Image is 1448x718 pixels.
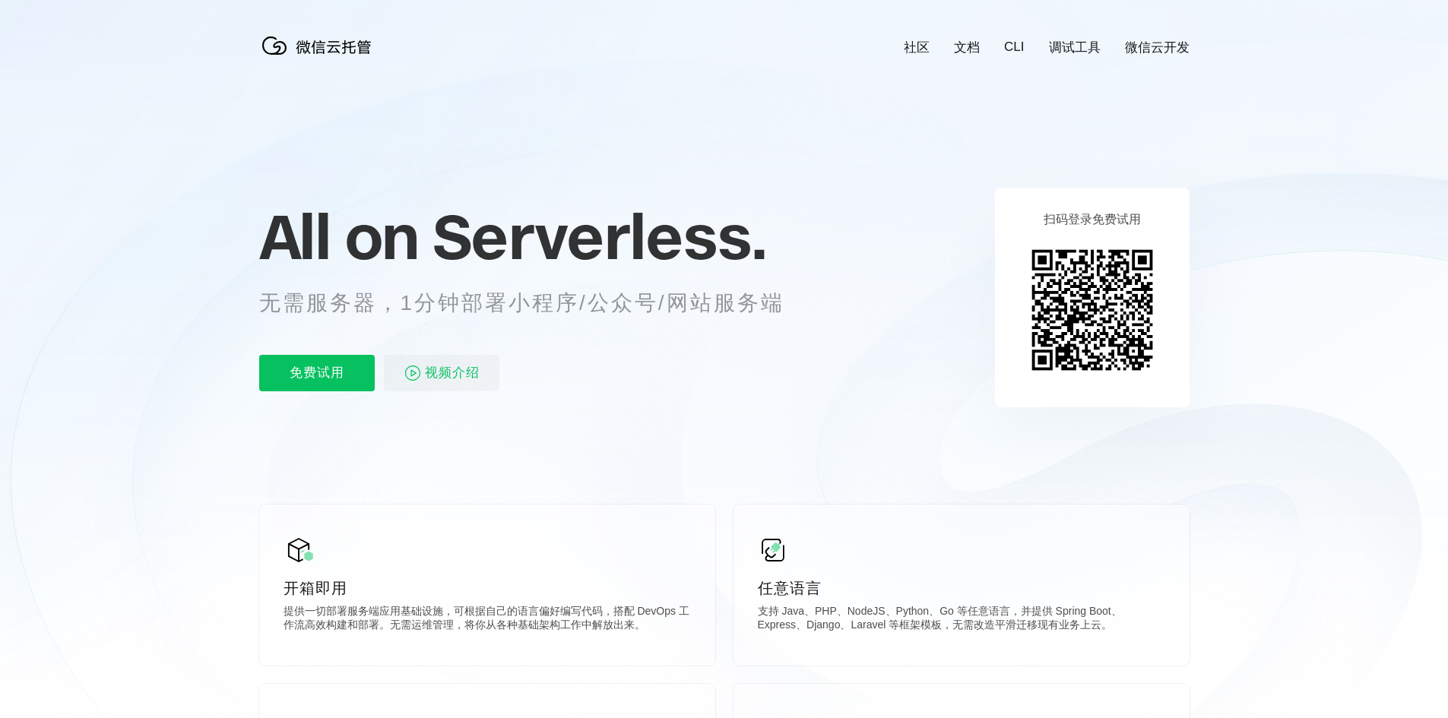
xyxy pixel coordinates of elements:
[432,198,766,274] span: Serverless.
[758,605,1165,635] p: 支持 Java、PHP、NodeJS、Python、Go 等任意语言，并提供 Spring Boot、Express、Django、Laravel 等框架模板，无需改造平滑迁移现有业务上云。
[758,577,1165,599] p: 任意语言
[284,605,691,635] p: 提供一切部署服务端应用基础设施，可根据自己的语言偏好编写代码，搭配 DevOps 工作流高效构建和部署。无需运维管理，将你从各种基础架构工作中解放出来。
[1049,39,1101,56] a: 调试工具
[259,198,418,274] span: All on
[259,355,375,391] p: 免费试用
[259,30,381,61] img: 微信云托管
[425,355,480,391] span: 视频介绍
[259,50,381,63] a: 微信云托管
[404,364,422,382] img: video_play.svg
[904,39,930,56] a: 社区
[1044,212,1141,228] p: 扫码登录免费试用
[1004,40,1024,55] a: CLI
[284,577,691,599] p: 开箱即用
[954,39,980,56] a: 文档
[259,288,813,318] p: 无需服务器，1分钟部署小程序/公众号/网站服务端
[1125,39,1190,56] a: 微信云开发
